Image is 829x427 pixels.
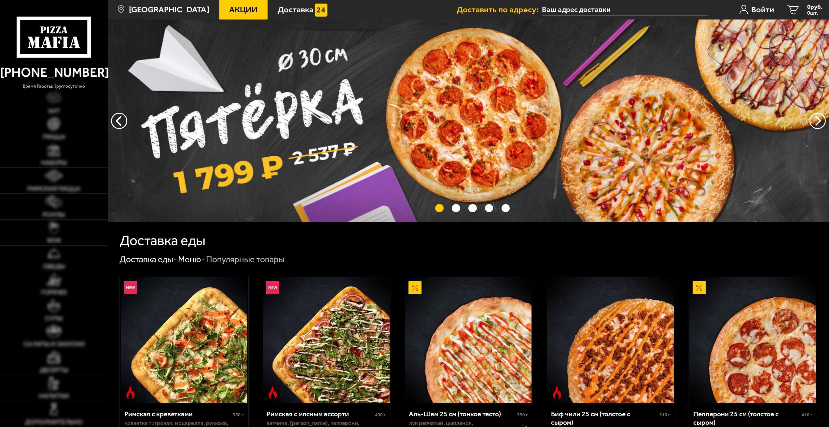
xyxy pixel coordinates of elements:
[27,186,80,192] span: Римская пицца
[120,277,248,404] a: НовинкаОстрое блюдоРимская с креветками
[409,410,516,418] div: Аль-Шам 25 см (тонкое тесто)
[266,386,279,399] img: Острое блюдо
[124,386,137,399] img: Острое блюдо
[206,254,284,265] div: Популярные товары
[124,281,137,294] img: Новинка
[23,341,85,347] span: Салаты и закуски
[546,277,675,404] a: Острое блюдоБиф чили 25 см (толстое с сыром)
[547,277,674,404] img: Биф чили 25 см (толстое с сыром)
[404,277,533,404] a: АкционныйАль-Шам 25 см (тонкое тесто)
[178,254,205,265] a: Меню-
[266,281,279,294] img: Новинка
[502,204,510,212] button: точки переключения
[375,412,386,418] span: 400 г
[41,160,67,166] span: Наборы
[485,204,493,212] button: точки переключения
[111,113,127,129] button: следующий
[41,289,67,296] span: Горячее
[119,254,177,265] a: Доставка еды-
[124,410,231,418] div: Римская с креветками
[267,410,373,418] div: Римская с мясным ассорти
[542,4,708,16] input: Ваш адрес доставки
[25,419,83,425] span: Дополнительно
[43,134,65,140] span: Пицца
[807,10,822,16] span: 0 шт.
[751,6,774,14] span: Войти
[517,412,528,418] span: 390 г
[688,277,817,404] a: АкционныйПепперони 25 см (толстое с сыром)
[233,412,243,418] span: 360 г
[659,412,670,418] span: 510 г
[689,277,816,404] img: Пепперони 25 см (толстое с сыром)
[40,367,68,373] span: Десерты
[315,4,328,17] img: 15daf4d41897b9f0e9f617042186c801.svg
[452,204,460,212] button: точки переключения
[435,204,443,212] button: точки переключения
[45,315,63,322] span: Супы
[43,212,65,218] span: Роллы
[43,263,65,270] span: Обеды
[229,6,257,14] span: Акции
[457,6,542,14] span: Доставить по адресу:
[693,281,706,294] img: Акционный
[262,277,391,404] a: НовинкаОстрое блюдоРимская с мясным ассорти
[278,6,313,14] span: Доставка
[405,277,532,404] img: Аль-Шам 25 см (тонкое тесто)
[121,277,247,404] img: Римская с креветками
[39,393,69,399] span: Напитки
[263,277,390,404] img: Римская с мясным ассорти
[119,234,205,247] h1: Доставка еды
[807,4,822,10] span: 0 руб.
[129,6,209,14] span: [GEOGRAPHIC_DATA]
[551,410,658,426] div: Биф чили 25 см (толстое с сыром)
[693,410,800,426] div: Пепперони 25 см (толстое с сыром)
[802,412,812,418] span: 410 г
[408,281,421,294] img: Акционный
[47,237,61,244] span: WOK
[551,386,564,399] img: Острое блюдо
[48,108,60,114] span: Хит
[468,204,477,212] button: точки переключения
[809,113,826,129] button: предыдущий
